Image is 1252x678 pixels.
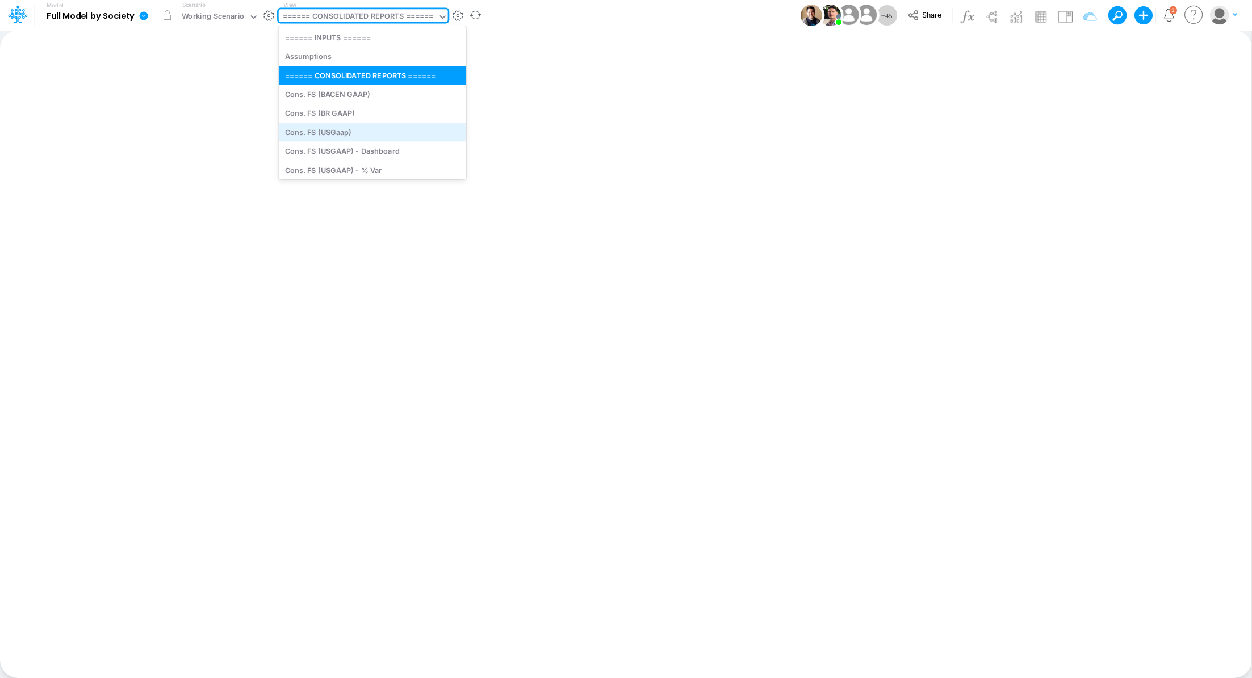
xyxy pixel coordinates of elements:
[279,28,466,47] div: ====== INPUTS ======
[182,11,245,24] div: Working Scenario
[283,1,296,9] label: View
[853,2,879,28] img: User Image Icon
[279,66,466,85] div: ====== CONSOLIDATED REPORTS ======
[902,7,949,24] button: Share
[279,85,466,103] div: Cons. FS (BACEN GAAP)
[182,1,206,9] label: Scenario
[279,47,466,66] div: Assumptions
[836,2,861,28] img: User Image Icon
[881,12,893,19] span: + 45
[922,10,941,19] span: Share
[279,161,466,179] div: Cons. FS (USGAAP) - % Var
[819,5,841,26] img: User Image Icon
[47,2,64,9] label: Model
[47,11,135,22] b: Full Model by Society
[279,123,466,141] div: Cons. FS (USGaap)
[1171,7,1175,12] div: 3 unread items
[279,104,466,123] div: Cons. FS (BR GAAP)
[1162,9,1175,22] a: Notifications
[283,11,434,24] div: ====== CONSOLIDATED REPORTS ======
[279,142,466,161] div: Cons. FS (USGAAP) - Dashboard
[801,5,822,26] img: User Image Icon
